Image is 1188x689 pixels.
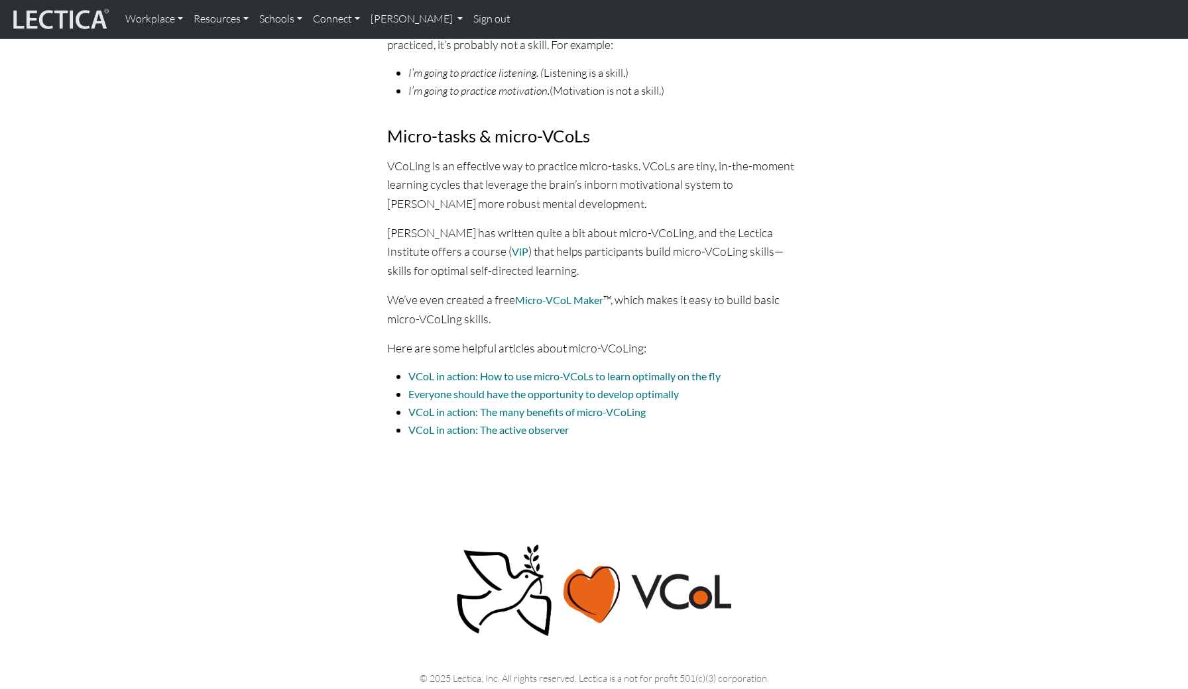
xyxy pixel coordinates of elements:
p: VCoLing is an effective way to practice micro-tasks. VCoLs are tiny, in-the-moment learning cycle... [387,156,801,212]
a: [PERSON_NAME] [365,5,468,33]
span: VCoL in action: The active observer [408,423,569,436]
a: VCoL in action: The active observer [408,423,569,437]
a: VCoL in action: The many benefits of micro-VCoLing [408,405,646,419]
span: Everyone should have the opportunity to develop optimally [408,388,679,400]
span: VCoL in action: How to use micro-VCoLs to learn optimally on the fly [408,370,721,382]
span: VCoL in action: The many benefits of micro-VCoLing [408,405,646,418]
img: lecticalive [10,7,109,32]
a: Connect [308,5,365,33]
h3: Micro-tasks & micro-VCoLs [387,126,801,146]
a: Sign out [468,5,516,33]
a: Resources [188,5,254,33]
a: VCoL in action: How to use micro-VCoLs to learn optimally on the fly [408,369,721,383]
span: Micro-VCoL Maker [515,293,603,306]
i: I’m going to practice motivation. [408,83,550,97]
li: Listening is a skill.) [408,64,801,82]
a: Micro-VCoL Maker [515,293,603,307]
li: (Motivation is not a skill.) [408,82,801,100]
p: Here are some helpful articles about micro-VCoLing: [387,339,801,357]
img: Peace, love, VCoL [452,543,736,639]
p: [PERSON_NAME] has written quite a bit about micro-VCoLing, and the Lectica Institute offers a cou... [387,223,801,280]
a: Everyone should have the opportunity to develop optimally [408,387,679,401]
a: Schools [254,5,308,33]
a: Workplace [120,5,188,33]
i: I’m going to practice listening. ( [408,66,544,79]
p: We’ve even created a free ™, which makes it easy to build basic micro-VCoLing skills. [387,290,801,328]
a: ViP [512,244,528,258]
p: © 2025 Lectica, Inc. All rights reserved. Lectica is a not for profit 501(c)(3) corporation. [164,670,1024,686]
